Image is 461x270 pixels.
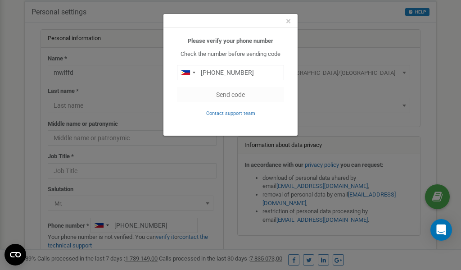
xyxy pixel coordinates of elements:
div: Telephone country code [177,65,198,80]
div: Open Intercom Messenger [430,219,452,241]
button: Send code [177,87,284,102]
a: Contact support team [206,110,255,116]
button: Close [286,17,291,26]
input: 0905 123 4567 [177,65,284,80]
span: × [286,16,291,27]
small: Contact support team [206,110,255,116]
p: Check the number before sending code [177,50,284,59]
button: Open CMP widget [5,244,26,265]
b: Please verify your phone number [188,37,273,44]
